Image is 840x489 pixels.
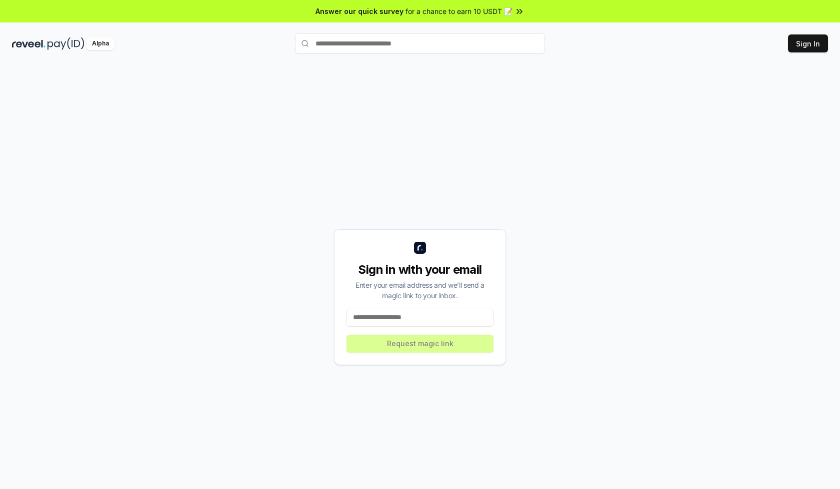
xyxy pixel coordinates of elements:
[414,242,426,254] img: logo_small
[788,34,828,52] button: Sign In
[346,262,493,278] div: Sign in with your email
[12,37,45,50] img: reveel_dark
[346,280,493,301] div: Enter your email address and we’ll send a magic link to your inbox.
[86,37,114,50] div: Alpha
[405,6,512,16] span: for a chance to earn 10 USDT 📝
[47,37,84,50] img: pay_id
[315,6,403,16] span: Answer our quick survey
